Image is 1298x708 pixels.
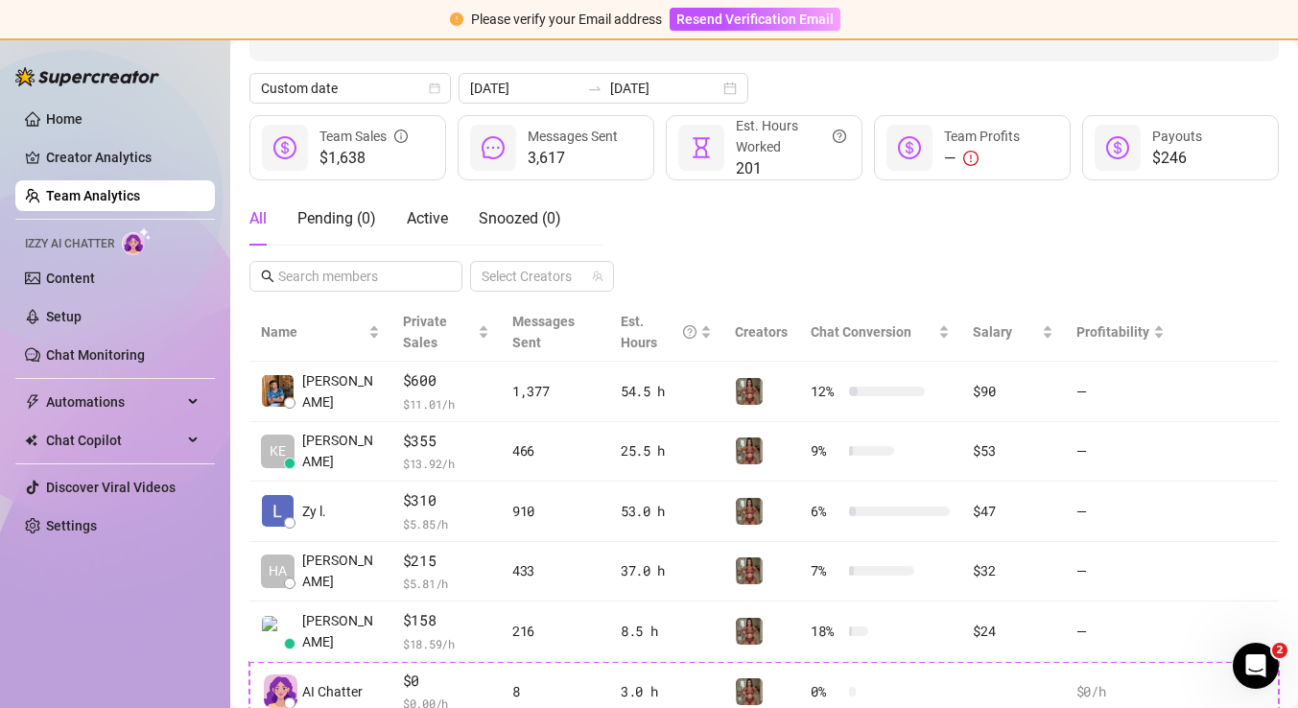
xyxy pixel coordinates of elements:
span: 201 [736,157,846,180]
div: 433 [512,560,598,581]
span: $246 [1152,147,1202,170]
span: search [261,270,274,283]
div: $0 /h [1076,681,1165,702]
span: info-circle [394,126,408,147]
img: Zy lei [262,495,294,527]
span: $355 [403,430,489,453]
span: 2 [1272,643,1287,658]
div: All [249,207,267,230]
a: Discover Viral Videos [46,480,176,495]
input: End date [610,78,720,99]
span: $ 5.85 /h [403,514,489,533]
span: Zy l. [302,501,326,522]
div: $90 [973,381,1052,402]
span: Salary [973,324,1012,340]
img: Greek [736,557,763,584]
span: $600 [403,369,489,392]
span: [PERSON_NAME] [302,550,380,592]
div: 466 [512,440,598,461]
span: $0 [403,670,489,693]
span: Chat Conversion [811,324,911,340]
div: 910 [512,501,598,522]
span: AI Chatter [302,681,363,702]
td: — [1065,422,1176,483]
span: message [482,136,505,159]
span: KE [270,440,286,461]
span: Messages Sent [528,129,618,144]
span: to [587,81,602,96]
div: 25.5 h [621,440,713,461]
div: Please verify your Email address [471,9,662,30]
div: 1,377 [512,381,598,402]
div: Pending ( 0 ) [297,207,376,230]
a: Chat Monitoring [46,347,145,363]
div: $24 [973,621,1052,642]
div: $53 [973,440,1052,461]
span: [PERSON_NAME] [302,430,380,472]
span: hourglass [690,136,713,159]
span: [PERSON_NAME] [302,370,380,413]
input: Search members [278,266,436,287]
img: Greek [736,618,763,645]
span: Izzy AI Chatter [25,235,114,253]
span: $310 [403,489,489,512]
div: 8.5 h [621,621,713,642]
div: Est. Hours Worked [736,115,846,157]
span: $ 5.81 /h [403,574,489,593]
div: Est. Hours [621,311,697,353]
span: Chat Copilot [46,425,182,456]
button: Resend Verification Email [670,8,840,31]
span: 0 % [811,681,841,702]
span: HA [269,560,287,581]
span: 3,617 [528,147,618,170]
a: Setup [46,309,82,324]
a: Content [46,271,95,286]
span: team [592,271,603,282]
span: Automations [46,387,182,417]
td: — [1065,482,1176,542]
span: Active [407,209,448,227]
th: Creators [723,303,799,362]
a: Creator Analytics [46,142,200,173]
span: $ 11.01 /h [403,394,489,413]
span: Resend Verification Email [676,12,834,27]
span: $ 13.92 /h [403,454,489,473]
span: 9 % [811,440,841,461]
span: Payouts [1152,129,1202,144]
div: 54.5 h [621,381,713,402]
span: exclamation-circle [450,12,463,26]
span: 6 % [811,501,841,522]
span: $158 [403,609,489,632]
img: Chester Tagayun… [262,375,294,407]
img: AI Chatter [122,227,152,255]
th: Name [249,303,391,362]
input: Start date [470,78,579,99]
span: calendar [429,83,440,94]
span: $215 [403,550,489,573]
span: Messages Sent [512,314,575,350]
span: Team Profits [944,129,1020,144]
img: izzy-ai-chatter-avatar-DDCN_rTZ.svg [264,674,297,708]
img: Chat Copilot [25,434,37,447]
span: Custom date [261,74,439,103]
span: $ 18.59 /h [403,634,489,653]
span: Snoozed ( 0 ) [479,209,561,227]
span: Name [261,321,365,342]
img: Alva K [262,616,294,648]
span: 18 % [811,621,841,642]
span: exclamation-circle [963,151,979,166]
div: 3.0 h [621,681,713,702]
span: swap-right [587,81,602,96]
iframe: Intercom live chat [1233,643,1279,689]
div: 8 [512,681,598,702]
span: dollar-circle [898,136,921,159]
span: 12 % [811,381,841,402]
div: $32 [973,560,1052,581]
span: question-circle [683,311,696,353]
img: logo-BBDzfeDw.svg [15,67,159,86]
span: question-circle [833,115,846,157]
td: — [1065,362,1176,422]
span: Private Sales [403,314,447,350]
div: 53.0 h [621,501,713,522]
span: Profitability [1076,324,1149,340]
